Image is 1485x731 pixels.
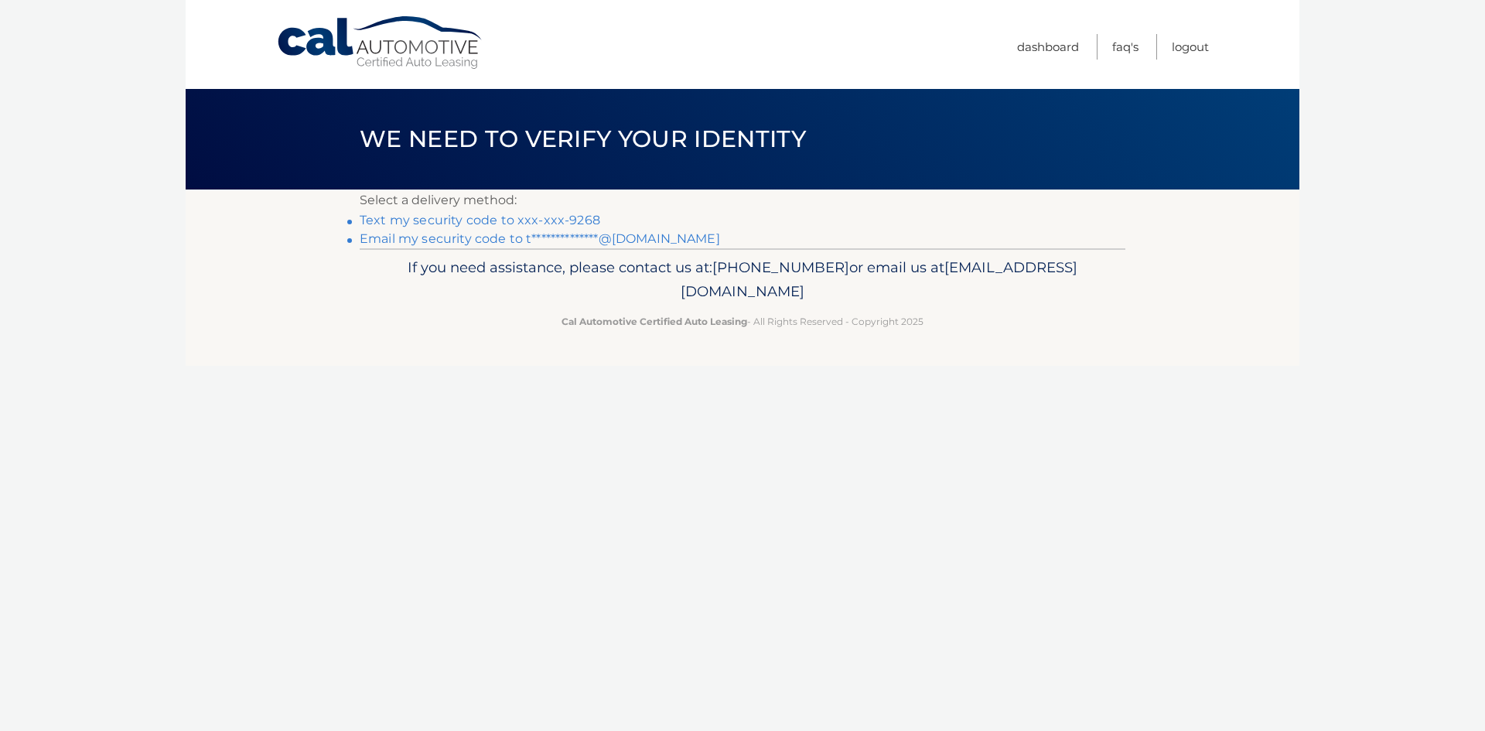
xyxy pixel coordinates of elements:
[370,313,1115,330] p: - All Rights Reserved - Copyright 2025
[360,213,600,227] a: Text my security code to xxx-xxx-9268
[360,125,806,153] span: We need to verify your identity
[562,316,747,327] strong: Cal Automotive Certified Auto Leasing
[360,190,1125,211] p: Select a delivery method:
[1172,34,1209,60] a: Logout
[276,15,485,70] a: Cal Automotive
[1112,34,1138,60] a: FAQ's
[1017,34,1079,60] a: Dashboard
[370,255,1115,305] p: If you need assistance, please contact us at: or email us at
[712,258,849,276] span: [PHONE_NUMBER]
